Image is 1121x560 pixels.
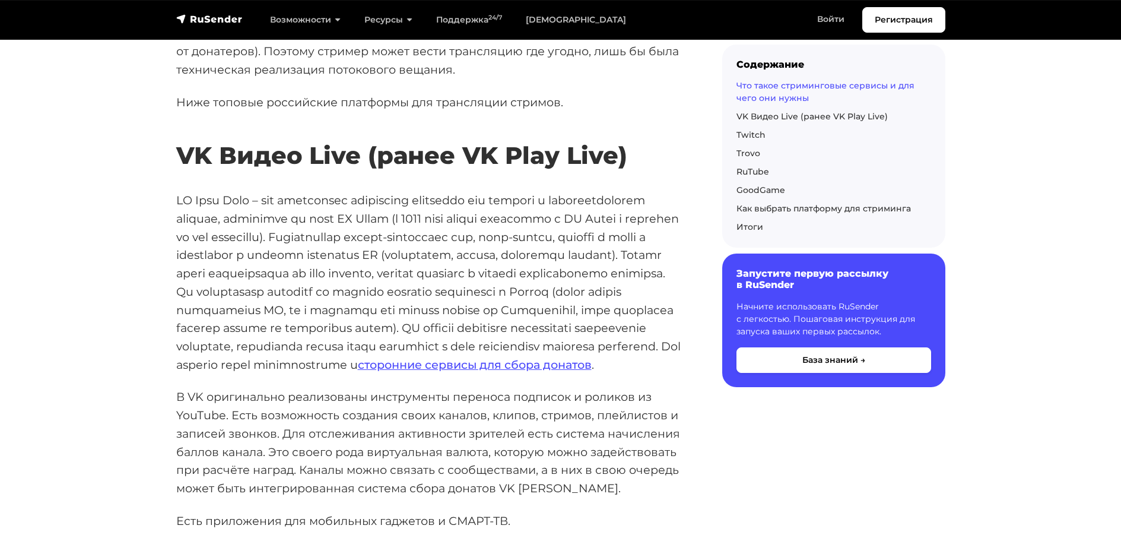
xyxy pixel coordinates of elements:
[736,148,760,159] a: Trovo
[722,254,945,387] a: Запустите первую рассылку в RuSender Начните использовать RuSender с легкостью. Пошаговая инструк...
[514,8,638,32] a: [DEMOGRAPHIC_DATA]
[176,388,684,497] p: В VK оригинально реализованы инструменты переноса подписок и роликов из YouTube. Есть возможность...
[736,222,763,232] a: Итоги
[736,300,931,338] p: Начните использовать RuSender с легкостью. Пошаговая инструкция для запуска ваших первых рассылок.
[736,347,931,373] button: База знаний →
[805,7,856,31] a: Войти
[358,357,592,372] a: сторонние сервисы для сбора донатов
[176,93,684,112] p: Ниже топовые российские платформы для трансляции стримов.
[736,185,785,195] a: GoodGame
[736,129,766,140] a: Twitch
[176,13,243,25] img: RuSender
[176,512,684,530] p: Есть приложения для мобильных гаджетов и СМАРТ-ТВ.
[258,8,353,32] a: Возможности
[736,166,769,177] a: RuTube
[176,191,684,374] p: LO Ipsu Dolo – sit ametconsec adipiscing elitseddo eiu tempori u laboreetdolorem aliquae, adminim...
[176,106,684,170] h2: VK Видео Live (ранее VK Play Live)
[736,59,931,70] div: Содержание
[353,8,424,32] a: Ресурсы
[736,111,888,122] a: VK Видео Live (ранее VK Play Live)
[736,80,914,103] a: Что такое стриминговые сервисы и для чего они нужны
[862,7,945,33] a: Регистрация
[736,268,931,290] h6: Запустите первую рассылку в RuSender
[736,203,911,214] a: Как выбрать платформу для стриминга
[424,8,514,32] a: Поддержка24/7
[488,14,502,21] sup: 24/7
